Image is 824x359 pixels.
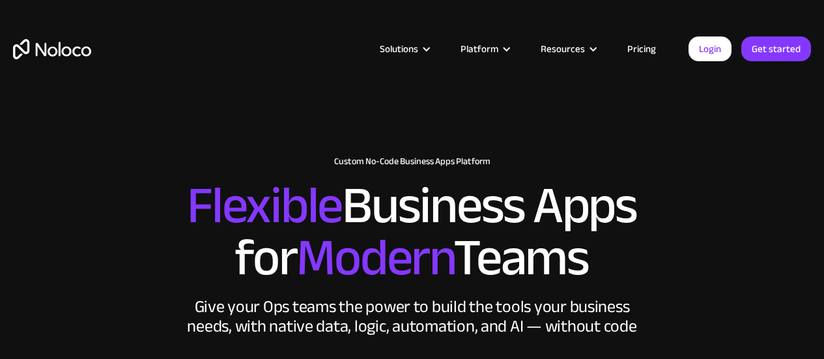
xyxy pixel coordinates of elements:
div: Solutions [380,40,418,57]
a: Get started [741,36,811,61]
div: Resources [541,40,585,57]
a: home [13,39,91,59]
a: Pricing [611,40,672,57]
div: Platform [444,40,524,57]
a: Login [689,36,732,61]
div: Platform [461,40,498,57]
span: Modern [296,209,453,306]
h2: Business Apps for Teams [13,180,811,284]
div: Resources [524,40,611,57]
h1: Custom No-Code Business Apps Platform [13,156,811,167]
div: Give your Ops teams the power to build the tools your business needs, with native data, logic, au... [184,297,640,336]
span: Flexible [187,157,342,254]
div: Solutions [363,40,444,57]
